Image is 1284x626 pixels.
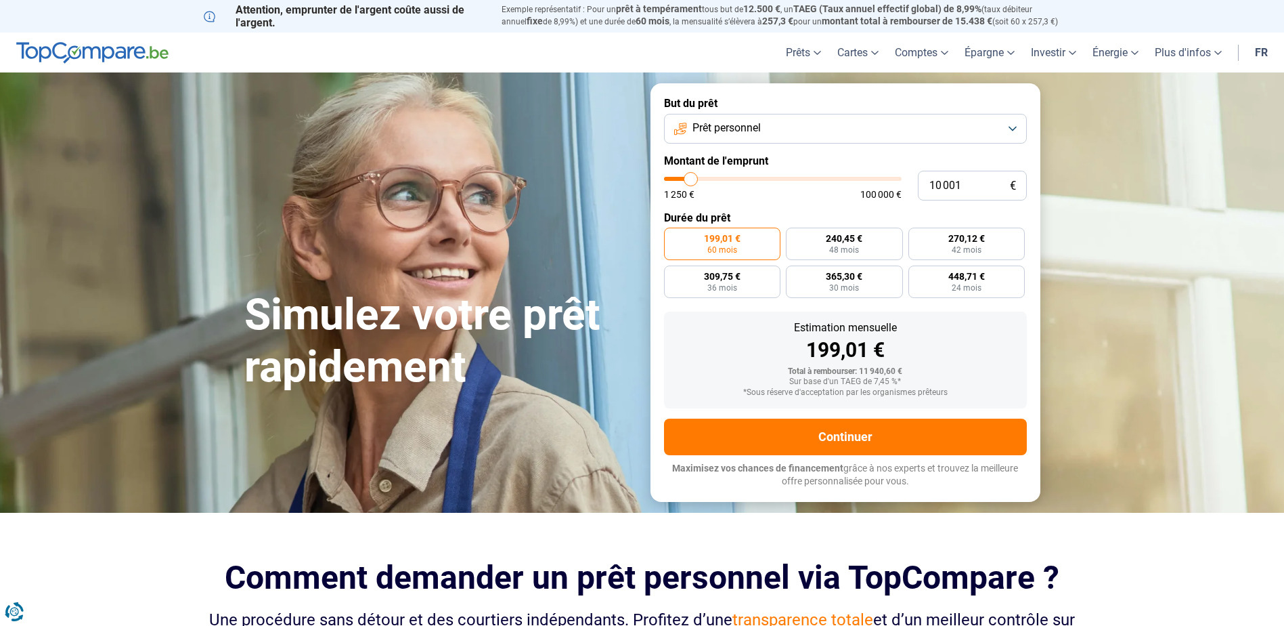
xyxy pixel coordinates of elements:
[664,97,1027,110] label: But du prêt
[829,284,859,292] span: 30 mois
[1147,33,1230,72] a: Plus d'infos
[1010,180,1016,192] span: €
[502,3,1081,28] p: Exemple représentatif : Pour un tous but de , un (taux débiteur annuel de 8,99%) et une durée de ...
[829,246,859,254] span: 48 mois
[860,190,902,199] span: 100 000 €
[826,234,862,243] span: 240,45 €
[952,246,981,254] span: 42 mois
[743,3,780,14] span: 12.500 €
[707,246,737,254] span: 60 mois
[204,3,485,29] p: Attention, emprunter de l'argent coûte aussi de l'argent.
[672,463,843,474] span: Maximisez vos chances de financement
[16,42,169,64] img: TopCompare
[956,33,1023,72] a: Épargne
[793,3,981,14] span: TAEG (Taux annuel effectif global) de 8,99%
[664,154,1027,167] label: Montant de l'emprunt
[616,3,702,14] span: prêt à tempérament
[762,16,793,26] span: 257,3 €
[527,16,543,26] span: fixe
[675,367,1016,377] div: Total à rembourser: 11 940,60 €
[675,340,1016,360] div: 199,01 €
[952,284,981,292] span: 24 mois
[822,16,992,26] span: montant total à rembourser de 15.438 €
[664,190,694,199] span: 1 250 €
[664,419,1027,455] button: Continuer
[704,272,740,281] span: 309,75 €
[707,284,737,292] span: 36 mois
[664,211,1027,224] label: Durée du prêt
[664,462,1027,488] p: grâce à nos experts et trouvez la meilleure offre personnalisée pour vous.
[704,234,740,243] span: 199,01 €
[826,272,862,281] span: 365,30 €
[948,234,985,243] span: 270,12 €
[948,272,985,281] span: 448,71 €
[887,33,956,72] a: Comptes
[1247,33,1276,72] a: fr
[1084,33,1147,72] a: Énergie
[778,33,829,72] a: Prêts
[692,121,761,135] span: Prêt personnel
[636,16,669,26] span: 60 mois
[204,559,1081,596] h2: Comment demander un prêt personnel via TopCompare ?
[829,33,887,72] a: Cartes
[664,114,1027,144] button: Prêt personnel
[675,377,1016,387] div: Sur base d'un TAEG de 7,45 %*
[244,289,634,394] h1: Simulez votre prêt rapidement
[675,322,1016,333] div: Estimation mensuelle
[675,388,1016,398] div: *Sous réserve d'acceptation par les organismes prêteurs
[1023,33,1084,72] a: Investir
